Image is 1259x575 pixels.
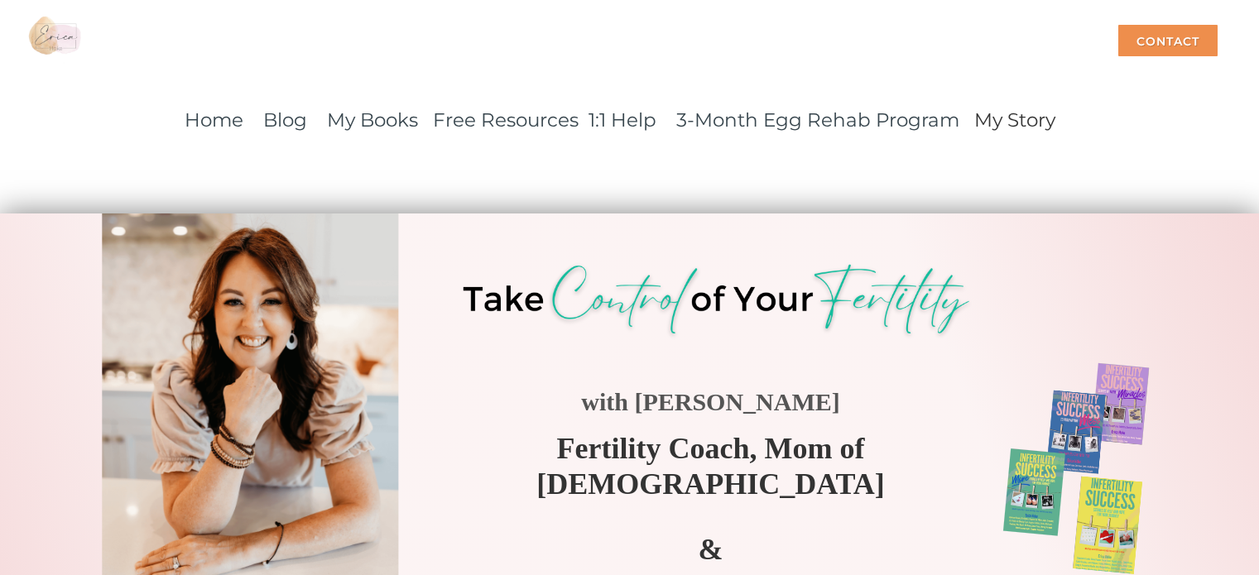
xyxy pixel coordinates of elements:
strong: with [PERSON_NAME] [581,388,840,414]
a: Home [185,108,243,132]
a: My Story [974,103,1055,133]
a: My Books [327,108,418,132]
div: Contact [1118,25,1218,56]
a: Blog [263,103,307,133]
a: 1:1 Help [589,108,656,132]
span: Blog [263,108,307,132]
span: My Story [974,108,1055,132]
a: 3-Month Egg Rehab Program [676,108,959,132]
strong: & [698,532,723,565]
span: Fertility Coach, Mom of [DEMOGRAPHIC_DATA] [536,431,885,500]
a: Free Resources [433,108,579,132]
img: 63ddda5937863.png [446,258,986,344]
